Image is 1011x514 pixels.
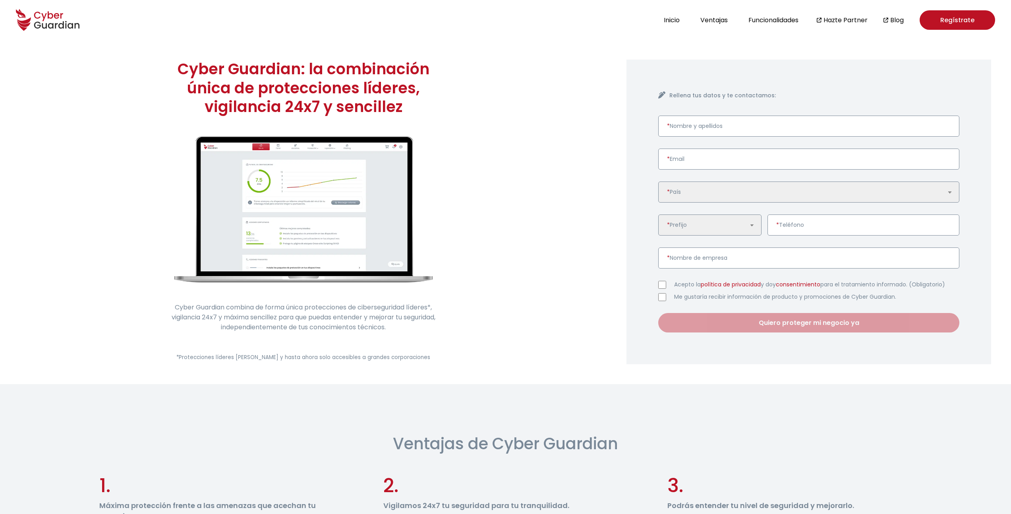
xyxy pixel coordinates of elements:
label: Acepto la y doy para el tratamiento informado. (Obligatorio) [674,280,959,289]
p: Cyber Guardian combina de forma única protecciones de ciberseguridad líderes*, vigilancia 24x7 y ... [164,302,443,332]
button: Inicio [661,15,682,25]
a: política de privacidad [701,280,761,288]
input: Introduce un número de teléfono válido. [767,214,959,236]
a: Regístrate [920,10,995,30]
span: 2. [383,472,398,499]
a: Hazte Partner [823,15,868,25]
button: Funcionalidades [746,15,801,25]
h3: Vigilamos 24x7 tu seguridad para tu tranquilidad. [383,500,628,511]
h3: Podrás entender tu nivel de seguridad y mejorarlo. [667,500,912,511]
label: Me gustaría recibir información de producto y promociones de Cyber Guardian. [674,293,959,301]
h4: Rellena tus datos y te contactamos: [669,91,959,100]
button: Quiero proteger mi negocio ya [658,313,959,332]
span: 3. [667,472,683,499]
button: Ventajas [698,15,730,25]
h1: Cyber Guardian: la combinación única de protecciones líderes, vigilancia 24x7 y sencillez [164,60,443,116]
small: *Protecciones líderes [PERSON_NAME] y hasta ahora solo accesibles a grandes corporaciones [176,354,430,361]
span: 1. [99,472,110,499]
img: cyberguardian-home [174,136,433,283]
a: Blog [890,15,904,25]
h2: Ventajas de Cyber Guardian [393,432,618,456]
a: consentimiento [776,280,820,288]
